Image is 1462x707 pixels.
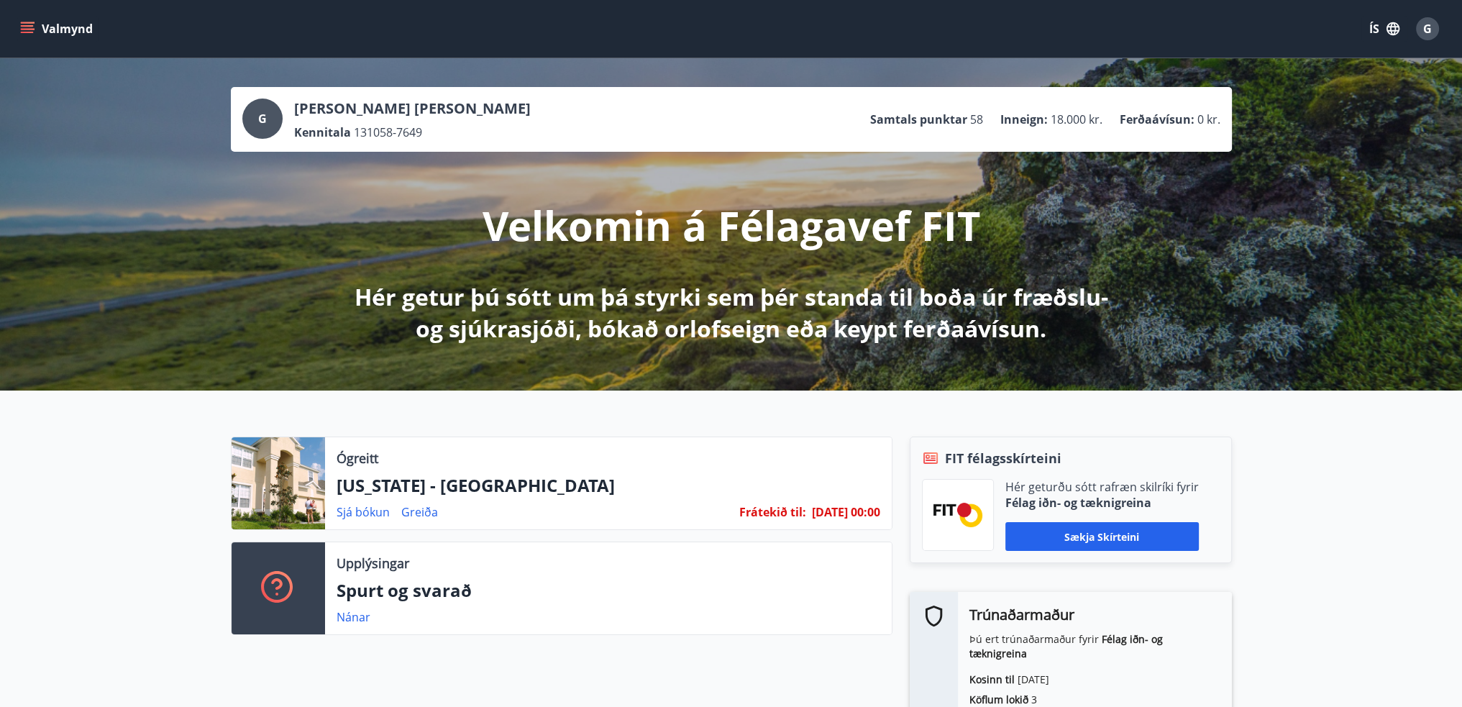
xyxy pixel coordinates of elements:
[354,124,422,140] span: 131058-7649
[337,578,880,603] p: Spurt og svarað
[1018,672,1049,686] span: [DATE]
[1005,522,1199,551] button: Sækja skírteini
[969,632,1163,660] strong: Félag iðn- og tæknigreina
[337,504,390,520] a: Sjá bókun
[401,504,438,520] a: Greiða
[294,124,351,140] p: Kennitala
[1197,111,1220,127] span: 0 kr.
[970,111,983,127] span: 58
[337,473,880,498] p: [US_STATE] - [GEOGRAPHIC_DATA]
[1120,111,1194,127] p: Ferðaávísun :
[1423,21,1432,37] span: G
[258,111,267,127] span: G
[337,554,409,573] p: Upplýsingar
[969,672,1220,687] p: Kosinn til
[969,693,1220,707] p: Köflum lokið
[483,198,980,252] p: Velkomin á Félagavef FIT
[352,281,1111,345] p: Hér getur þú sótt um þá styrki sem þér standa til boða úr fræðslu- og sjúkrasjóði, bókað orlofsei...
[1005,495,1199,511] p: Félag iðn- og tæknigreina
[337,609,370,625] a: Nánar
[870,111,967,127] p: Samtals punktar
[17,16,99,42] button: menu
[337,449,378,467] p: Ógreitt
[1000,111,1048,127] p: Inneign :
[1005,479,1199,495] p: Hér geturðu sótt rafræn skilríki fyrir
[969,632,1220,661] p: Þú ert trúnaðarmaður fyrir
[812,504,880,520] span: [DATE] 00:00
[933,503,982,526] img: FPQVkF9lTnNbbaRSFyT17YYeljoOGk5m51IhT0bO.png
[1051,111,1102,127] span: 18.000 kr.
[739,504,806,520] span: Frátekið til :
[1031,693,1037,706] span: 3
[945,449,1061,467] span: FIT félagsskírteini
[969,603,1220,626] h6: Trúnaðarmaður
[1361,16,1407,42] button: ÍS
[1410,12,1445,46] button: G
[294,99,531,119] p: [PERSON_NAME] [PERSON_NAME]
